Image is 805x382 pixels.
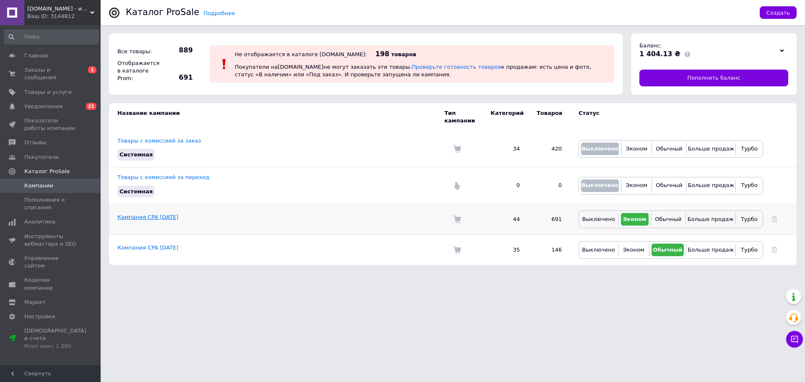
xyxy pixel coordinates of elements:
[482,234,528,265] td: 35
[689,143,733,155] button: Больше продаж
[689,179,733,192] button: Больше продаж
[117,174,209,180] a: Товары с комиссией за переход
[453,215,461,223] img: Комиссия за заказ
[117,138,201,144] a: Товары с комиссией за заказ
[582,182,618,188] span: Выключено
[623,216,647,222] span: Эконом
[24,182,53,190] span: Кампании
[771,216,777,222] a: Удалить
[119,151,153,158] span: Системная
[375,50,389,58] span: 198
[4,29,99,44] input: Поиск
[24,66,78,81] span: Заказы и сообщения
[656,182,682,188] span: Обычный
[164,46,193,55] span: 889
[688,213,733,226] button: Больше продаж
[109,103,444,131] td: Название кампании
[688,216,734,222] span: Больше продаж
[653,247,683,253] span: Обычный
[235,51,367,57] div: Не отображается в каталоге [DOMAIN_NAME]:
[24,343,86,350] div: Prom микс 1 000
[652,244,684,256] button: Обычный
[741,216,758,222] span: Турбо
[582,146,618,152] span: Выключено
[623,143,649,155] button: Эконом
[482,131,528,167] td: 34
[24,218,55,226] span: Аналитика
[581,179,619,192] button: Выключено
[741,182,758,188] span: Турбо
[639,50,680,58] span: 1 404.13 ₴
[656,146,682,152] span: Обычный
[482,103,528,131] td: Категорий
[218,58,231,70] img: :exclamation:
[738,244,761,256] button: Турбо
[582,247,615,253] span: Выключено
[570,103,763,131] td: Статус
[528,204,570,234] td: 691
[119,188,153,195] span: Системная
[621,244,647,256] button: Эконом
[235,64,591,78] span: Покупатели на [DOMAIN_NAME] не могут заказать эти товары. к продажам: есть цена и фото, статус «В...
[581,143,619,155] button: Выключено
[688,244,733,256] button: Больше продаж
[27,13,101,20] div: Ваш ID: 3144812
[771,247,777,253] a: Удалить
[24,313,55,320] span: Настройки
[581,213,616,226] button: Выключено
[24,255,78,270] span: Управление сайтом
[653,213,683,226] button: Обычный
[86,103,96,110] span: 21
[760,6,797,19] button: Создать
[24,117,78,132] span: Показатели работы компании
[117,244,178,251] a: Кампания CPA [DATE]
[117,214,178,220] a: Кампания CPA [DATE]
[482,167,528,204] td: 0
[24,52,48,60] span: Главная
[126,8,199,17] div: Каталог ProSale
[24,168,70,175] span: Каталог ProSale
[738,213,761,226] button: Турбо
[639,70,788,86] a: Пополнить баланс
[688,146,734,152] span: Больше продаж
[786,331,803,348] button: Чат с покупателем
[626,182,647,188] span: Эконом
[115,57,161,85] div: Отображается в каталоге Prom:
[623,179,649,192] button: Эконом
[453,182,461,190] img: Комиссия за переход
[741,247,758,253] span: Турбо
[687,74,740,82] span: Пополнить баланс
[582,216,615,222] span: Выключено
[24,139,47,146] span: Отзывы
[581,244,616,256] button: Выключено
[24,276,78,291] span: Кошелек компании
[88,66,96,73] span: 1
[528,167,570,204] td: 0
[24,103,62,110] span: Уведомления
[453,145,461,153] img: Комиссия за заказ
[115,46,161,57] div: Все товары:
[164,73,193,82] span: 691
[24,233,78,248] span: Инструменты вебмастера и SEO
[444,103,482,131] td: Тип кампании
[24,88,72,96] span: Товары и услуги
[24,327,86,350] span: [DEMOGRAPHIC_DATA] и счета
[654,143,684,155] button: Обычный
[528,103,570,131] td: Товаров
[203,10,235,16] a: Подробнее
[654,179,684,192] button: Обычный
[482,204,528,234] td: 44
[528,131,570,167] td: 420
[24,299,46,306] span: Маркет
[688,247,734,253] span: Больше продаж
[766,10,790,16] span: Создать
[738,143,761,155] button: Турбо
[741,146,758,152] span: Турбо
[626,146,647,152] span: Эконом
[639,42,662,49] span: Баланс:
[738,179,761,192] button: Турбо
[688,182,734,188] span: Больше продаж
[24,153,59,161] span: Покупатели
[621,213,649,226] button: Эконом
[528,234,570,265] td: 146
